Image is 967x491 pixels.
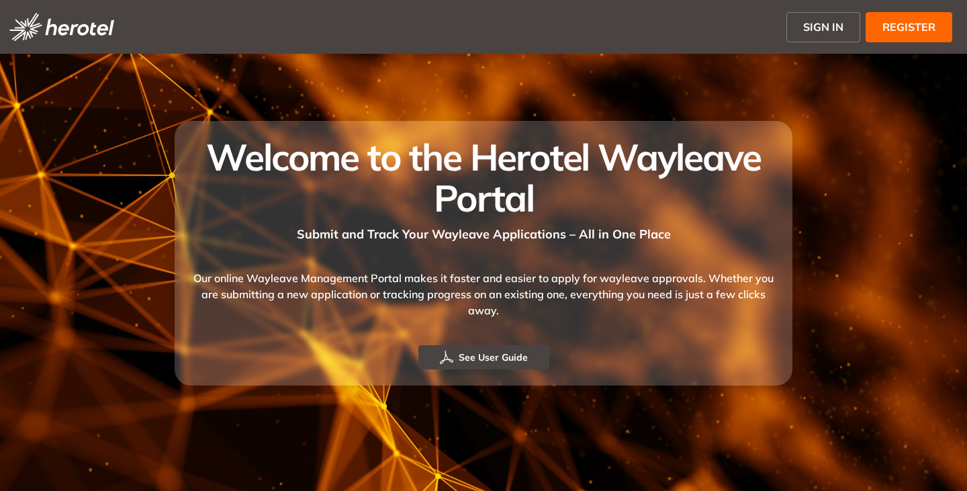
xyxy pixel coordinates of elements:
div: Our online Wayleave Management Portal makes it faster and easier to apply for wayleave approvals.... [191,243,776,345]
img: logo [9,13,114,41]
span: REGISTER [882,19,935,35]
div: Submit and Track Your Wayleave Applications – All in One Place [191,218,776,243]
span: Welcome to the Herotel Wayleave Portal [206,134,760,221]
button: SIGN IN [786,12,860,42]
span: See User Guide [459,350,528,365]
span: SIGN IN [803,19,843,35]
button: See User Guide [418,345,549,369]
button: REGISTER [866,12,952,42]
